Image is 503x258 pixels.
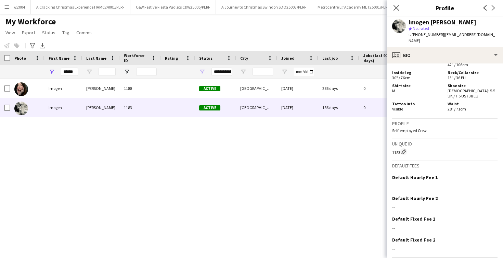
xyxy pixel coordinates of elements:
div: 0 [359,79,404,98]
span: Status [42,30,55,36]
div: Imogen [44,79,82,98]
span: Joined [281,56,295,61]
span: 42" / 106cm [448,62,468,67]
input: Workforce ID Filter Input [136,68,157,76]
div: 286 days [318,79,359,98]
img: Imogen Penny [14,102,28,115]
span: Jobs (last 90 days) [363,53,391,63]
h3: Profile [392,120,498,127]
div: [GEOGRAPHIC_DATA] [236,79,277,98]
div: [DATE] [277,79,318,98]
div: -- [392,204,498,210]
button: Open Filter Menu [86,69,92,75]
span: t. [PHONE_NUMBER] [409,32,444,37]
div: [GEOGRAPHIC_DATA] [236,98,277,117]
div: -- [392,184,498,190]
button: Metrocentre Elf Academy MET25001/PERF [312,0,395,14]
img: Imogen Evans [14,82,28,96]
app-action-btn: Advanced filters [28,42,37,50]
div: 1183 [392,148,498,155]
span: 30" / 76cm [392,75,411,80]
button: Open Filter Menu [240,69,246,75]
span: 13" / 36 EU [448,75,466,80]
span: Rating [165,56,178,61]
span: Active [199,86,220,91]
button: Open Filter Menu [49,69,55,75]
h3: Profile [387,3,503,12]
span: Active [199,105,220,110]
div: 1183 [120,98,161,117]
div: -- [392,246,498,252]
h3: Default fees [392,163,498,169]
input: City Filter Input [253,68,273,76]
h3: Default Fixed Fee 2 [392,237,435,243]
span: Export [22,30,35,36]
button: A Journey to Christmas Swindon SDO25003/PERF [216,0,312,14]
h5: Neck/Collar size [448,70,498,75]
a: Export [19,28,38,37]
div: -- [392,225,498,231]
span: Status [199,56,212,61]
button: C&W Festive Fiesta Pudlets C&W25005/PERF [130,0,216,14]
p: Self-employed Crew [392,128,498,133]
h3: Default Hourly Fee 2 [392,195,438,201]
div: 1188 [120,79,161,98]
div: [DATE] [277,98,318,117]
span: Comms [76,30,92,36]
span: View [5,30,15,36]
button: A Cracking Christmas Experience HAMC24001/PERF [31,0,130,14]
a: Comms [74,28,94,37]
h3: Unique ID [392,141,498,147]
span: Photo [14,56,26,61]
app-action-btn: Export XLSX [38,42,47,50]
span: Last job [322,56,338,61]
span: My Workforce [5,16,56,27]
a: View [3,28,18,37]
span: Not rated [413,26,429,31]
div: [PERSON_NAME] [82,79,120,98]
a: Tag [60,28,72,37]
span: City [240,56,248,61]
h5: Shirt size [392,83,442,88]
span: | [EMAIL_ADDRESS][DOMAIN_NAME] [409,32,495,43]
h5: Inside leg [392,70,442,75]
input: Joined Filter Input [294,68,314,76]
input: First Name Filter Input [61,68,78,76]
h5: Shoe size [448,83,498,88]
span: 28" / 71cm [448,106,466,112]
input: Last Name Filter Input [99,68,116,76]
div: Imogen [44,98,82,117]
span: Workforce ID [124,53,149,63]
h5: Tattoo info [392,101,442,106]
span: Tag [62,30,69,36]
div: 186 days [318,98,359,117]
button: Open Filter Menu [124,69,130,75]
div: [PERSON_NAME] [82,98,120,117]
span: [DEMOGRAPHIC_DATA]: 5.5 UK / 7.5 US / 38 EU [448,88,495,98]
span: First Name [49,56,69,61]
h5: Waist [448,101,498,106]
span: M [392,88,395,93]
h3: Default Fixed Fee 1 [392,216,435,222]
a: Status [39,28,58,37]
div: 0 [359,98,404,117]
span: Last Name [86,56,106,61]
button: Open Filter Menu [199,69,205,75]
div: Bio [387,47,503,63]
button: Open Filter Menu [281,69,287,75]
div: Imogen [PERSON_NAME] [409,19,476,25]
h3: Default Hourly Fee 1 [392,174,438,180]
span: Visible [392,106,403,112]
